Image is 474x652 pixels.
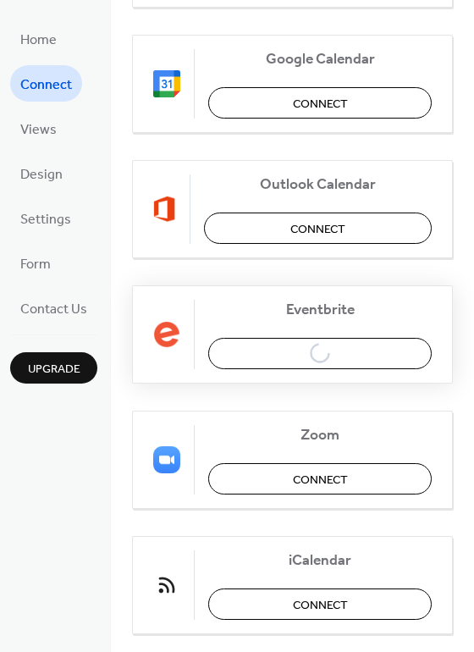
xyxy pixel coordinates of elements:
a: Home [10,20,67,57]
button: Connect [208,463,432,495]
img: ical [153,572,180,599]
a: Connect [10,65,82,102]
button: Upgrade [10,352,97,384]
a: Settings [10,200,81,236]
span: Contact Us [20,296,87,323]
span: Zoom [208,426,432,444]
button: Connect [208,588,432,620]
a: Form [10,245,61,281]
span: Views [20,117,57,143]
span: Connect [290,220,345,238]
img: google [153,70,180,97]
span: Home [20,27,57,53]
span: iCalendar [208,551,432,569]
button: Connect [204,213,432,244]
img: eventbrite [153,321,180,348]
a: Design [10,155,73,191]
span: Design [20,162,63,188]
span: Eventbrite [208,301,432,318]
span: Connect [293,596,348,614]
span: Upgrade [28,361,80,378]
a: Contact Us [10,290,97,326]
span: Connect [293,95,348,113]
span: Google Calendar [208,50,432,68]
span: Connect [293,471,348,489]
span: Form [20,251,51,278]
img: outlook [153,196,176,223]
span: Connect [20,72,72,98]
a: Views [10,110,67,146]
span: Outlook Calendar [204,175,432,193]
span: Settings [20,207,71,233]
img: zoom [153,446,180,473]
button: Connect [208,87,432,119]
